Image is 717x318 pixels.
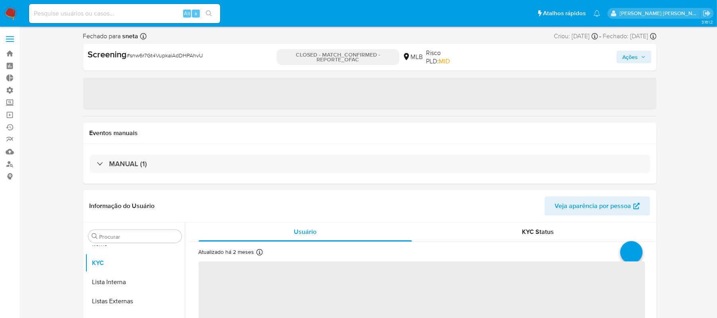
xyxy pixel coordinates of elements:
[90,129,650,137] h1: Eventos manuais
[554,32,598,41] div: Criou: [DATE]
[600,32,602,41] span: -
[199,248,254,256] p: Atualizado há 2 meses
[277,49,399,65] p: CLOSED - MATCH_CONFIRMED - REPORTE_OFAC
[426,49,463,66] span: Risco PLD:
[90,202,155,210] h1: Informação do Usuário
[195,10,197,17] span: s
[201,8,217,19] button: search-icon
[92,233,98,239] button: Procurar
[594,10,600,17] a: Notificações
[109,159,147,168] h3: MANUAL (1)
[85,292,185,311] button: Listas Externas
[121,31,139,41] b: sneta
[522,227,554,236] span: KYC Status
[100,233,178,240] input: Procurar
[83,78,656,110] span: ‌
[555,196,631,216] span: Veja aparência por pessoa
[85,273,185,292] button: Lista Interna
[603,32,656,41] div: Fechado: [DATE]
[88,48,127,61] b: Screening
[83,32,139,41] span: Fechado para
[622,51,638,63] span: Ações
[620,10,700,17] p: sergina.neta@mercadolivre.com
[184,10,190,17] span: Alt
[29,8,220,19] input: Pesquise usuários ou casos...
[294,227,316,236] span: Usuário
[703,9,711,18] a: Sair
[127,51,203,59] span: # snw6r7Gt4VupkaiAdDHPAhvU
[90,155,650,173] div: MANUAL (1)
[439,57,450,66] span: MID
[543,9,586,18] span: Atalhos rápidos
[402,53,423,61] div: MLB
[545,196,650,216] button: Veja aparência por pessoa
[617,51,651,63] button: Ações
[85,253,185,273] button: KYC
